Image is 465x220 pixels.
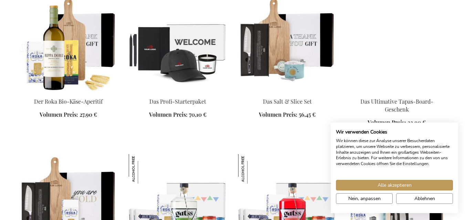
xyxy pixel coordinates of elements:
span: Alle akzeptieren [378,182,412,189]
a: Der Roka Bio-Käse-Aperitif [19,89,118,95]
span: 70,10 € [189,111,207,118]
span: Volumen Preis: [368,119,406,126]
a: The Professional Starter Kit [129,89,227,95]
img: Gutss Alkoholfreies Aperol-Set [238,154,268,184]
span: Nein, anpassen [348,195,381,202]
a: Volumen Preis: 70,10 € [149,111,207,119]
a: The Ultimate Tapas Board Gift [348,89,446,95]
span: 56,45 € [299,111,316,118]
a: The Salt & Slice Set Exclusive Business Gift [238,89,337,95]
button: Akzeptieren Sie alle cookies [336,180,453,190]
a: Das Salt & Slice Set [263,98,312,105]
a: Volumen Preis: 27,90 € [40,111,97,119]
a: Volumen Preis: 56,45 € [259,111,316,119]
button: cookie Einstellungen anpassen [336,193,393,204]
a: Das Profi-Starterpaket [149,98,206,105]
img: Gutss Alkoholfreies Gin & Tonic Set [129,154,158,184]
a: Der Roka Bio-Käse-Aperitif [34,98,103,105]
p: Wir können diese zur Analyse unserer Besucherdaten platzieren, um unsere Webseite zu verbessern, ... [336,138,453,167]
button: Alle verweigern cookies [396,193,453,204]
span: Volumen Preis: [259,111,297,118]
span: Volumen Preis: [149,111,188,118]
span: 33,90 € [408,119,426,126]
span: 27,90 € [80,111,97,118]
span: Ablehnen [414,195,435,202]
h2: Wir verwenden Cookies [336,129,453,135]
a: Volumen Preis: 33,90 € [368,119,426,127]
a: Das Ultimative Tapas-Board-Geschenk [360,98,433,113]
span: Volumen Preis: [40,111,78,118]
